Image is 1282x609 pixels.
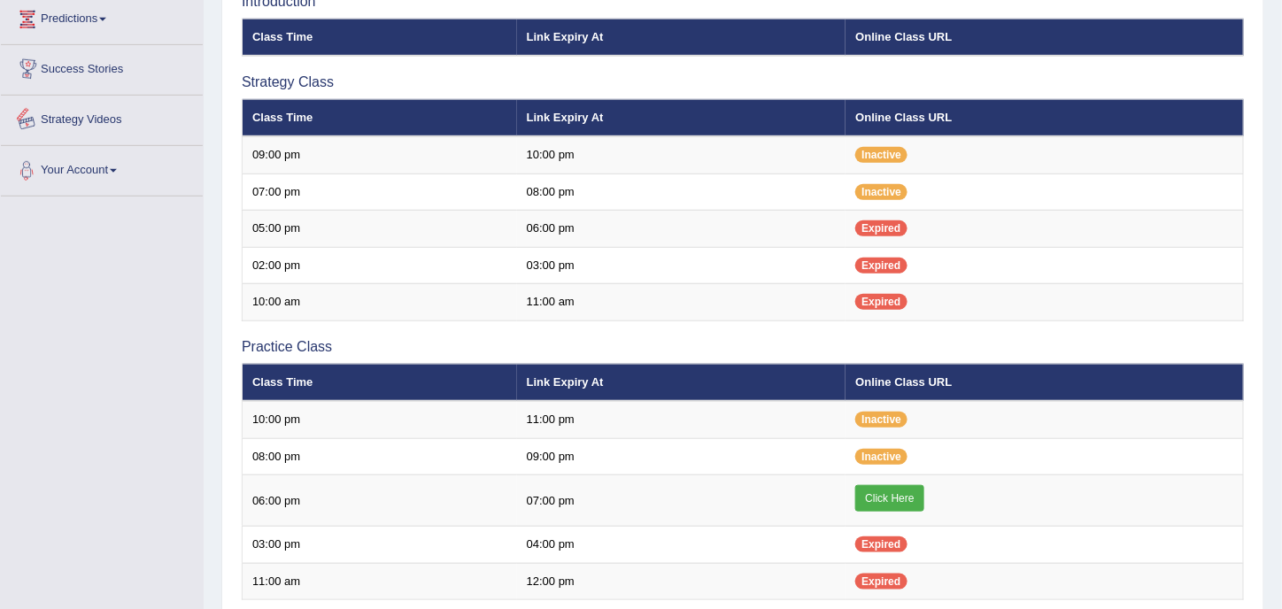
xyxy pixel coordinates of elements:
td: 07:00 pm [517,475,846,527]
th: Class Time [243,364,517,401]
td: 10:00 pm [243,401,517,438]
a: Click Here [855,485,923,512]
th: Link Expiry At [517,364,846,401]
td: 11:00 am [517,284,846,321]
td: 03:00 pm [243,527,517,564]
td: 03:00 pm [517,247,846,284]
td: 08:00 pm [517,173,846,211]
a: Strategy Videos [1,96,203,140]
td: 04:00 pm [517,527,846,564]
td: 05:00 pm [243,211,517,248]
th: Online Class URL [846,99,1243,136]
span: Expired [855,258,907,274]
td: 07:00 pm [243,173,517,211]
th: Online Class URL [846,364,1243,401]
span: Inactive [855,449,907,465]
span: Expired [855,294,907,310]
h3: Practice Class [242,339,1244,355]
td: 10:00 pm [517,136,846,173]
th: Link Expiry At [517,19,846,56]
td: 06:00 pm [243,475,517,527]
span: Inactive [855,184,907,200]
th: Link Expiry At [517,99,846,136]
td: 02:00 pm [243,247,517,284]
span: Inactive [855,147,907,163]
a: Your Account [1,146,203,190]
th: Class Time [243,99,517,136]
td: 08:00 pm [243,438,517,475]
td: 06:00 pm [517,211,846,248]
span: Expired [855,536,907,552]
th: Online Class URL [846,19,1243,56]
td: 11:00 pm [517,401,846,438]
span: Expired [855,220,907,236]
span: Expired [855,574,907,590]
td: 11:00 am [243,563,517,600]
span: Inactive [855,412,907,428]
td: 12:00 pm [517,563,846,600]
td: 09:00 pm [517,438,846,475]
a: Success Stories [1,45,203,89]
td: 09:00 pm [243,136,517,173]
th: Class Time [243,19,517,56]
td: 10:00 am [243,284,517,321]
h3: Strategy Class [242,74,1244,90]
